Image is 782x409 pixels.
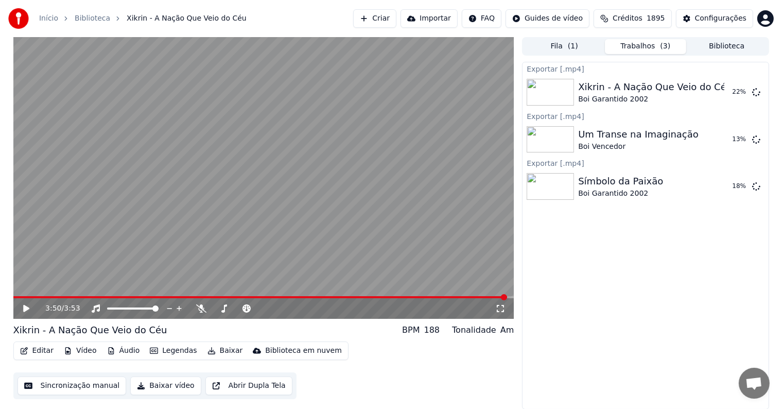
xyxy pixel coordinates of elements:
[578,142,699,152] div: Boi Vencedor
[578,189,663,199] div: Boi Garantido 2002
[401,9,458,28] button: Importar
[660,41,670,52] span: ( 3 )
[695,13,746,24] div: Configurações
[103,344,144,358] button: Áudio
[578,80,732,94] div: Xikrin - A Nação Que Veio do Céu
[594,9,672,28] button: Créditos1895
[127,13,247,24] span: Xikrin - A Nação Que Veio do Céu
[506,9,589,28] button: Guides de vídeo
[613,13,642,24] span: Créditos
[45,303,61,314] span: 3:50
[568,41,578,52] span: ( 1 )
[75,13,110,24] a: Biblioteca
[578,127,699,142] div: Um Transe na Imaginação
[39,13,247,24] nav: breadcrumb
[8,8,29,29] img: youka
[64,303,80,314] span: 3:53
[39,13,58,24] a: Início
[739,368,770,399] div: Bate-papo aberto
[733,182,748,191] div: 18 %
[524,39,605,54] button: Fila
[16,344,58,358] button: Editar
[462,9,501,28] button: FAQ
[676,9,753,28] button: Configurações
[60,344,101,358] button: Vídeo
[424,324,440,336] div: 188
[578,174,663,189] div: Símbolo da Paixão
[353,9,396,28] button: Criar
[205,377,292,395] button: Abrir Dupla Tela
[500,324,514,336] div: Am
[13,323,167,337] div: Xikrin - A Nação Que Veio do Céu
[647,13,665,24] span: 1895
[686,39,768,54] button: Biblioteca
[45,303,70,314] div: /
[733,135,748,144] div: 13 %
[402,324,420,336] div: BPM
[605,39,686,54] button: Trabalhos
[523,110,768,122] div: Exportar [.mp4]
[578,94,732,105] div: Boi Garantido 2002
[733,88,748,96] div: 22 %
[18,377,127,395] button: Sincronização manual
[265,346,342,356] div: Biblioteca em nuvem
[523,62,768,75] div: Exportar [.mp4]
[523,157,768,169] div: Exportar [.mp4]
[203,344,247,358] button: Baixar
[146,344,201,358] button: Legendas
[130,377,201,395] button: Baixar vídeo
[452,324,496,336] div: Tonalidade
